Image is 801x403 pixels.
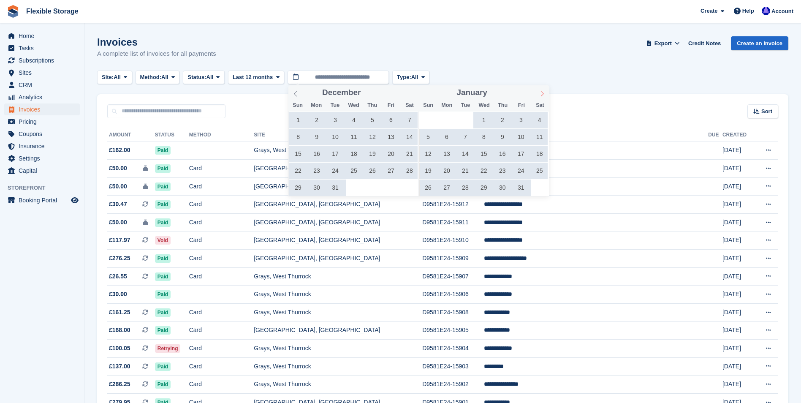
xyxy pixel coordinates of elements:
[19,152,69,164] span: Settings
[97,71,132,84] button: Site: All
[722,321,755,340] td: [DATE]
[401,163,418,179] span: December 28, 2024
[364,129,380,145] span: December 12, 2024
[187,73,206,82] span: Status:
[422,340,484,358] td: D9581E24-15904
[155,344,181,353] span: Retrying
[97,36,216,48] h1: Invoices
[254,196,422,214] td: [GEOGRAPHIC_DATA], [GEOGRAPHIC_DATA]
[531,103,549,108] span: Sat
[475,163,492,179] span: January 22, 2025
[4,54,80,66] a: menu
[475,180,492,196] span: January 29, 2025
[109,146,130,155] span: £162.00
[189,321,254,340] td: Card
[307,103,326,108] span: Mon
[155,290,171,299] span: Paid
[109,254,130,263] span: £276.25
[475,129,492,145] span: January 8, 2025
[4,67,80,79] a: menu
[494,180,510,196] span: January 30, 2025
[422,231,484,250] td: D9581E24-15910
[19,67,69,79] span: Sites
[254,340,422,358] td: Grays, West Thurrock
[722,267,755,286] td: [DATE]
[102,73,114,82] span: Site:
[155,362,171,371] span: Paid
[420,180,436,196] span: January 26, 2025
[290,112,307,128] span: December 1, 2024
[722,340,755,358] td: [DATE]
[189,357,254,376] td: Card
[254,321,422,340] td: [GEOGRAPHIC_DATA], [GEOGRAPHIC_DATA]
[19,91,69,103] span: Analytics
[456,89,487,97] span: January
[189,376,254,394] td: Card
[392,71,429,84] button: Type: All
[189,214,254,232] td: Card
[254,304,422,322] td: Grays, West Thurrock
[19,140,69,152] span: Insurance
[109,308,130,317] span: £161.25
[155,218,171,227] span: Paid
[19,42,69,54] span: Tasks
[762,7,770,15] img: Ian Petherick
[513,146,529,162] span: January 17, 2025
[327,146,344,162] span: December 17, 2024
[254,286,422,304] td: Grays, West Thurrock
[254,142,422,160] td: Grays, West Thurrock
[97,49,216,59] p: A complete list of invoices for all payments
[531,112,548,128] span: January 4, 2025
[155,308,171,317] span: Paid
[109,218,127,227] span: £50.00
[644,36,682,50] button: Export
[309,129,325,145] span: December 9, 2024
[401,112,418,128] span: December 7, 2024
[487,88,514,97] input: Year
[140,73,162,82] span: Method:
[701,7,717,15] span: Create
[309,146,325,162] span: December 16, 2024
[722,177,755,196] td: [DATE]
[771,7,793,16] span: Account
[107,128,155,142] th: Amount
[345,146,362,162] span: December 18, 2024
[189,304,254,322] td: Card
[722,128,755,142] th: Created
[422,376,484,394] td: D9581E24-15902
[731,36,788,50] a: Create an Invoice
[420,129,436,145] span: January 5, 2025
[761,107,772,116] span: Sort
[254,160,422,178] td: [GEOGRAPHIC_DATA], [GEOGRAPHIC_DATA]
[345,129,362,145] span: December 11, 2024
[420,163,436,179] span: January 19, 2025
[742,7,754,15] span: Help
[19,116,69,128] span: Pricing
[722,142,755,160] td: [DATE]
[4,128,80,140] a: menu
[155,236,171,245] span: Void
[457,180,473,196] span: January 28, 2025
[457,163,473,179] span: January 21, 2025
[494,112,510,128] span: January 2, 2025
[19,54,69,66] span: Subscriptions
[422,267,484,286] td: D9581E24-15907
[109,326,130,335] span: £168.00
[364,112,380,128] span: December 5, 2024
[722,231,755,250] td: [DATE]
[155,326,171,335] span: Paid
[722,304,755,322] td: [DATE]
[233,73,273,82] span: Last 12 months
[456,103,475,108] span: Tue
[327,129,344,145] span: December 10, 2024
[114,73,121,82] span: All
[722,196,755,214] td: [DATE]
[422,286,484,304] td: D9581E24-15906
[722,250,755,268] td: [DATE]
[19,30,69,42] span: Home
[422,214,484,232] td: D9581E24-15911
[383,129,399,145] span: December 13, 2024
[155,254,171,263] span: Paid
[327,112,344,128] span: December 3, 2024
[475,112,492,128] span: January 1, 2025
